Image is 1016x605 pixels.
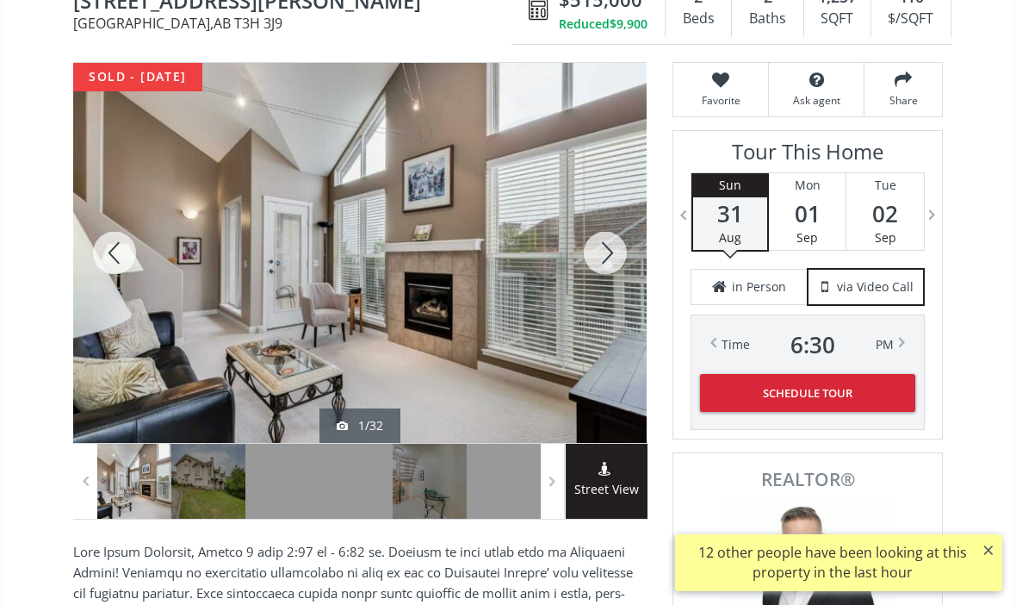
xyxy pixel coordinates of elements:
div: 1101 Patterson View SW Calgary, AB T3H 3J9 - Photo 1 of 32 [73,63,647,443]
span: REALTOR® [692,471,923,489]
div: $/SQFT [880,6,942,32]
div: Baths [740,6,794,32]
div: Beds [674,6,722,32]
button: Schedule Tour [700,374,915,412]
span: in Person [732,278,786,296]
div: Sun [693,173,767,197]
div: Mon [769,173,846,197]
span: 6 : 30 [790,333,835,357]
span: $9,900 [610,16,647,33]
div: Time PM [722,333,894,357]
span: 31 [693,202,767,226]
h3: Tour This Home [691,140,925,172]
div: 1/32 [337,417,383,434]
button: × [975,534,1002,565]
div: Tue [846,173,924,197]
span: Share [873,93,933,108]
span: Sep [875,229,896,246]
span: 01 [769,202,846,226]
div: Reduced [559,16,647,33]
div: 12 other people have been looking at this property in the last hour [684,543,981,583]
span: via Video Call [837,278,914,296]
div: SQFT [813,6,862,32]
div: sold - [DATE] [73,63,202,91]
span: Aug [719,229,741,246]
span: Sep [796,229,818,246]
span: 02 [846,202,924,226]
span: Street View [566,480,647,500]
span: Ask agent [777,93,855,108]
span: Favorite [682,93,759,108]
span: [GEOGRAPHIC_DATA] , AB T3H 3J9 [73,16,520,30]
